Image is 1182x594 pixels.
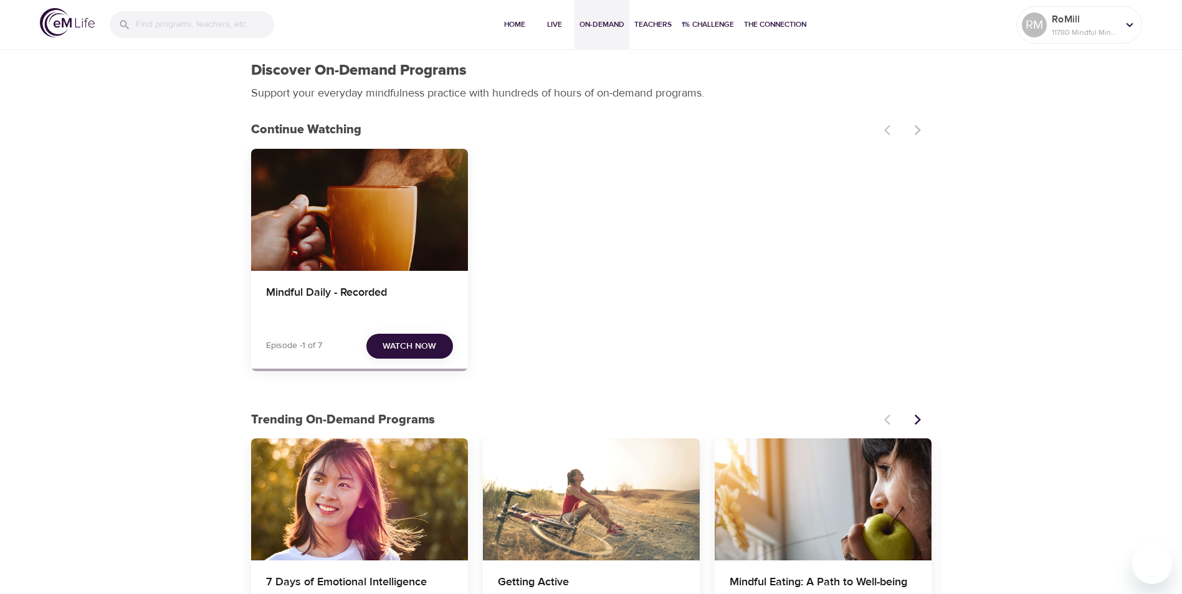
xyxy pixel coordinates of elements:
[383,339,436,354] span: Watch Now
[1052,12,1118,27] p: RoMill
[266,339,322,352] p: Episode -1 of 7
[251,410,877,429] p: Trending On-Demand Programs
[40,8,95,37] img: logo
[251,149,468,271] button: Mindful Daily - Recorded
[366,334,453,359] button: Watch Now
[634,18,672,31] span: Teachers
[682,18,734,31] span: 1% Challenge
[266,286,453,316] h4: Mindful Daily - Recorded
[1132,544,1172,584] iframe: Button to launch messaging window
[744,18,806,31] span: The Connection
[1022,12,1047,37] div: RM
[715,438,932,560] button: Mindful Eating: A Path to Well-being
[579,18,624,31] span: On-Demand
[540,18,570,31] span: Live
[251,62,467,80] h1: Discover On-Demand Programs
[136,11,274,38] input: Find programs, teachers, etc...
[251,438,468,560] button: 7 Days of Emotional Intelligence
[904,406,932,433] button: Next items
[500,18,530,31] span: Home
[1052,27,1118,38] p: 11780 Mindful Minutes
[251,123,877,137] h3: Continue Watching
[483,438,700,560] button: Getting Active
[251,85,718,101] p: Support your everyday mindfulness practice with hundreds of hours of on-demand programs.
